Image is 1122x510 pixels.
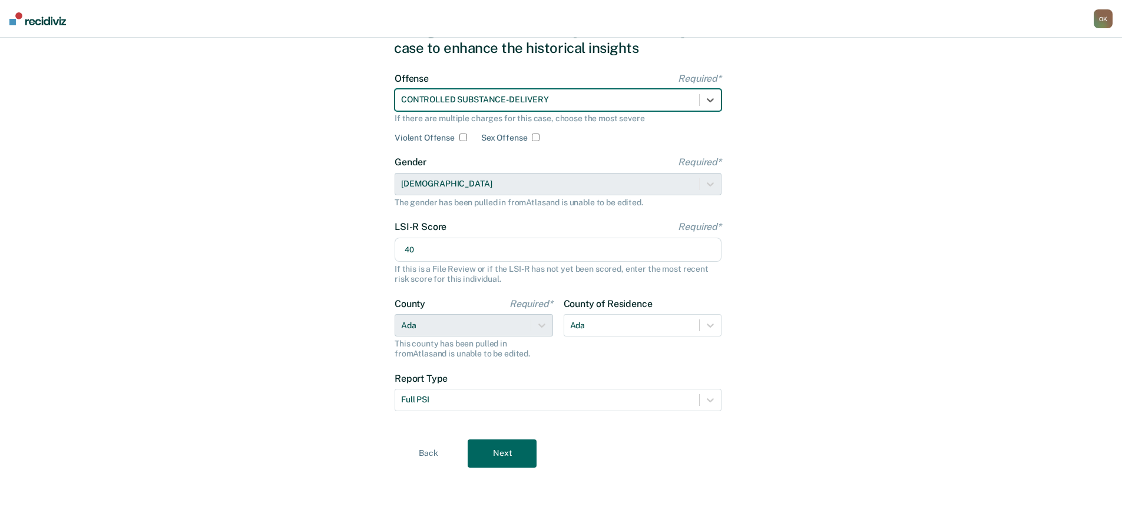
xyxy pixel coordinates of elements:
button: OK [1094,9,1113,28]
span: Required* [678,156,721,168]
label: Offense [395,73,721,84]
label: Violent Offense [395,133,455,143]
label: Gender [395,156,721,168]
div: If there are multiple charges for this case, choose the most severe [395,114,721,124]
label: County of Residence [564,298,722,309]
span: Required* [509,298,553,309]
div: The gender has been pulled in from Atlas and is unable to be edited. [395,198,721,208]
div: If this is a File Review or if the LSI-R has not yet been scored, enter the most recent risk scor... [395,264,721,284]
img: Recidiviz [9,12,66,25]
div: This county has been pulled in from Atlas and is unable to be edited. [395,339,553,359]
div: Let's get some details about [PERSON_NAME]'s case to enhance the historical insights [394,22,728,56]
label: LSI-R Score [395,221,721,232]
label: Sex Offense [481,133,527,143]
button: Back [394,439,463,468]
button: Next [468,439,537,468]
label: Report Type [395,373,721,384]
div: O K [1094,9,1113,28]
label: County [395,298,553,309]
span: Required* [678,221,721,232]
span: Required* [678,73,721,84]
